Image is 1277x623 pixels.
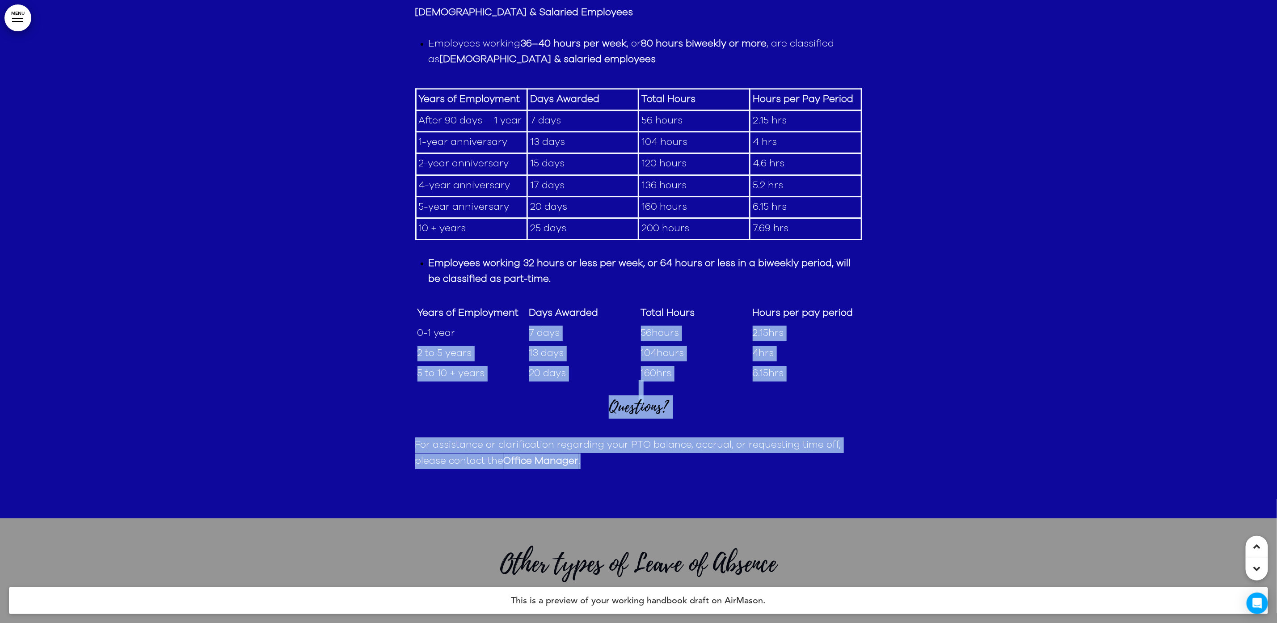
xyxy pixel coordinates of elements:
[641,39,767,49] strong: 80 hours biweekly or more
[527,218,638,239] td: 25 days
[416,218,527,239] td: 10 + years
[1247,593,1268,614] div: Open Intercom Messenger
[527,132,638,153] td: 13 days
[416,110,527,131] td: After 90 days – 1 year
[527,343,639,364] td: 13 days
[750,218,861,239] td: 7.69 hrs
[750,153,861,175] td: 4.6 hrs
[4,4,31,31] a: MENU
[415,364,527,384] td: 5 to 10 + years
[440,55,656,64] strong: [DEMOGRAPHIC_DATA] & salaried employees
[416,132,527,153] td: 1-year anniversary
[639,175,750,196] td: 136 hours
[416,196,527,218] td: 5-year anniversary
[527,323,639,343] td: 7 days
[750,110,861,131] td: 2.15 hrs
[429,259,851,284] strong: Employees working 32 hours or less per week, or 64 hours or less in a biweekly period, will be cl...
[639,218,750,239] td: 200 hours
[753,94,853,104] strong: Hours per Pay Period
[750,175,861,196] td: 5.2 hrs
[415,343,527,364] td: 2 to 5 years
[527,110,638,131] td: 7 days
[750,364,862,384] td: 6.15hrs
[639,153,750,175] td: 120 hours
[639,132,750,153] td: 104 hours
[9,587,1268,614] h4: This is a preview of your working handbook draft on AirMason.
[750,196,861,218] td: 6.15 hrs
[750,343,862,364] td: 4hrs
[415,552,862,576] h1: Other types of Leave of Absence
[639,196,750,218] td: 160 hours
[527,364,639,384] td: 20 days
[415,323,527,343] td: 0-1 year
[641,94,695,104] strong: Total Hours
[753,308,853,318] strong: Hours per pay period
[504,456,579,466] strong: Office Manager
[417,308,519,318] strong: Years of Employment
[527,175,638,196] td: 17 days
[521,39,627,49] strong: 36–40 hours per week
[527,196,638,218] td: 20 days
[415,437,862,469] p: For assistance or clarification regarding your PTO balance, accrual, or requesting time off, plea...
[639,323,750,343] td: 56hours
[415,384,862,415] h4: Questions?
[419,94,520,104] strong: Years of Employment
[416,175,527,196] td: 4-year anniversary
[529,308,598,318] strong: Days Awarded
[639,343,750,364] td: 104hours
[527,153,638,175] td: 15 days
[639,110,750,131] td: 56 hours
[429,36,862,68] li: Employees working , or , are classified as
[415,8,633,17] strong: [DEMOGRAPHIC_DATA] & Salaried Employees
[639,364,750,384] td: 160hrs
[416,153,527,175] td: 2-year anniversary
[750,132,861,153] td: 4 hrs
[750,323,862,343] td: 2.15hrs
[641,308,695,318] strong: Total Hours
[530,94,599,104] strong: Days Awarded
